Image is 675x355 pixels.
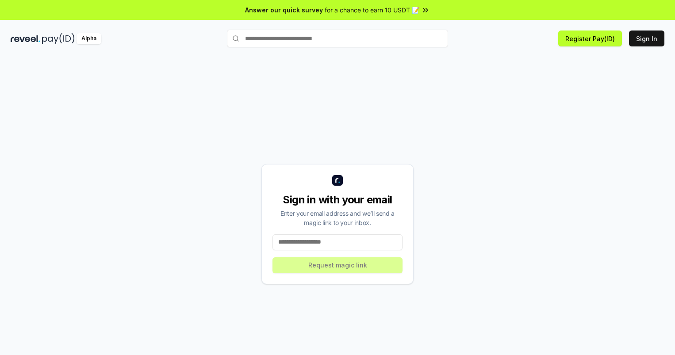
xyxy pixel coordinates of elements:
button: Sign In [629,31,664,46]
div: Sign in with your email [272,193,403,207]
img: reveel_dark [11,33,40,44]
div: Alpha [77,33,101,44]
img: logo_small [332,175,343,186]
span: Answer our quick survey [245,5,323,15]
button: Register Pay(ID) [558,31,622,46]
span: for a chance to earn 10 USDT 📝 [325,5,419,15]
img: pay_id [42,33,75,44]
div: Enter your email address and we’ll send a magic link to your inbox. [272,209,403,227]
